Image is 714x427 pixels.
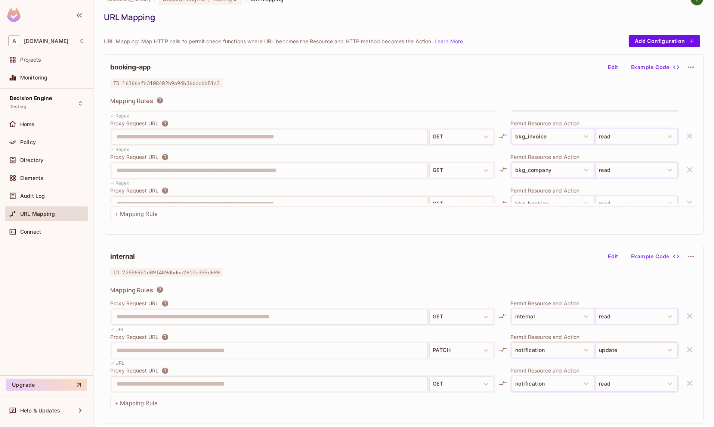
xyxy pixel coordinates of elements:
span: Testing [10,104,27,110]
span: Policy [20,139,36,145]
p: Proxy Request URL [110,300,158,307]
p: Permit Resource and Action [510,367,679,374]
p: ✓ Regex [110,112,129,119]
span: Connect [20,229,41,235]
div: URL Mapping [104,12,700,23]
div: + Mapping Rule [110,396,697,411]
button: bkg_invoice [512,129,594,144]
h2: booking-app [110,63,151,72]
p: ✓ URL [110,359,125,367]
span: Home [20,121,35,127]
p: ✓ Regex [110,180,129,187]
button: Add Configuration [629,35,700,47]
button: update [596,342,678,358]
button: Edit [601,250,625,262]
span: ID 725569b1e89f489dbdec2810e355d690 [110,268,223,277]
span: A [8,35,20,46]
a: Learn More. [435,38,464,44]
span: Elements [20,175,43,181]
button: Example Code [628,250,681,262]
p: Proxy Request URL [110,333,158,341]
p: Permit Resource and Action [510,300,679,307]
span: Directory [20,157,43,163]
button: notification [512,342,594,358]
p: Permit Resource and Action [510,187,679,194]
div: + Mapping Rule [110,206,697,222]
span: Decision Engine [10,95,52,101]
button: Upgrade [6,379,87,391]
button: read [596,196,678,212]
p: Proxy Request URL [110,153,158,161]
button: notification [512,376,594,392]
button: GET [429,196,494,212]
span: URL Mapping [20,211,55,217]
button: read [596,129,678,144]
p: Permit Resource and Action [510,120,679,127]
p: Proxy Request URL [110,120,158,127]
p: Proxy Request URL [110,187,158,194]
span: Help & Updates [20,408,60,414]
span: Mapping Rules [110,97,153,105]
p: Permit Resource and Action [510,333,679,340]
p: Permit Resource and Action [510,153,679,160]
button: bkg_company [512,162,594,178]
button: Example Code [628,61,681,73]
span: Monitoring [20,75,48,81]
button: read [596,309,678,324]
button: GET [429,309,494,325]
button: read [596,376,678,392]
button: PATCH [429,343,494,358]
span: Workspace: abclojistik.com [24,38,68,44]
button: Edit [601,61,625,73]
button: GET [429,376,494,392]
span: Projects [20,57,41,63]
button: GET [429,163,494,178]
h2: internal [110,252,135,261]
p: URL Mapping: Map HTTP calls to permit.check functions where URL becomes the Resource and HTTP met... [104,38,464,45]
p: ✓ Regex [110,146,129,153]
button: GET [429,129,494,145]
span: ID 16366afe3108402b9a94b366dc6b51a3 [110,78,223,88]
span: Audit Log [20,193,45,199]
button: read [596,162,678,178]
span: Mapping Rules [110,286,153,294]
button: internal [512,309,594,324]
button: bkg_booking [512,196,594,212]
p: Proxy Request URL [110,367,158,374]
p: ✓ URL [110,326,125,333]
img: SReyMgAAAABJRU5ErkJggg== [7,8,21,22]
